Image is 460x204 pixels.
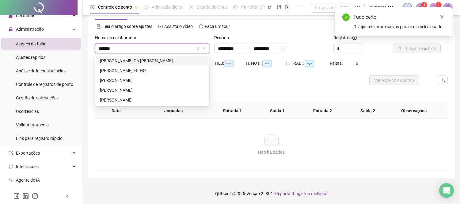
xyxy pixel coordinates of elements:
[16,109,39,114] span: Ocorrências
[262,60,272,67] span: --:--
[404,4,411,11] img: sparkle-icon.fc2bf0ac1784a2077858766a79e2daf3.svg
[369,75,419,85] button: Ver espelho de ponto
[158,24,163,29] span: youtube
[431,5,437,10] span: bell
[164,24,193,29] span: Assista o vídeo
[96,85,208,95] div: CARLOS ANTONIO DE OLIVEIRA LACERDA
[96,56,208,66] div: ANTONIO BALBINO DA CONCEICAO SANTOS
[439,13,445,20] a: Close
[390,107,438,114] span: Observações
[205,24,230,29] span: Faça um tour
[100,77,204,84] div: [PERSON_NAME]
[137,102,210,119] th: Jornadas
[16,68,66,73] span: Análise de inconsistências
[90,5,94,9] span: clock-circle
[65,194,69,199] span: left
[9,13,13,18] span: file
[224,60,234,67] span: --:--
[96,95,208,105] div: MARCOS ANTONIO CHAVES DE SOUZA
[435,2,442,8] sup: 1
[353,13,445,21] div: Tudo certo!
[345,102,390,119] th: Saída 2
[16,82,73,87] span: Controle de registros de ponto
[255,102,300,119] th: Saída 1
[152,5,183,10] span: Admissão digital
[97,24,101,29] span: file-text
[268,6,271,9] span: pushpin
[16,27,44,32] span: Administração
[202,47,206,50] span: down
[421,2,427,8] sup: 1
[277,5,281,9] span: book
[356,61,358,66] span: 0
[100,97,204,103] div: [PERSON_NAME]
[241,5,265,10] span: Painel do DP
[246,191,260,196] span: Versão
[275,191,328,196] span: Reportar bug e/ou melhoria
[16,95,59,100] span: Gestão de solicitações
[438,3,440,7] span: 1
[144,5,148,9] span: file-done
[333,34,357,41] span: Registros
[9,151,13,155] span: export
[32,193,38,199] span: instagram
[440,15,444,19] span: close
[16,178,40,183] span: Agente de IA
[246,46,251,51] span: to
[96,66,208,75] div: ANTONIO FLAVIO DE HOLANDA C. FILHO
[214,34,233,41] label: Período
[440,78,445,83] span: upload
[98,5,132,10] span: Controle de ponto
[9,164,13,169] span: sync
[16,13,35,18] span: Relatórios
[100,57,204,64] div: [PERSON_NAME] DA [PERSON_NAME]
[342,13,350,21] span: check-circle
[385,102,443,119] th: Observações
[423,3,425,7] span: 1
[95,102,137,119] th: Data
[189,5,193,9] span: sun
[418,5,424,10] span: notification
[16,55,45,60] span: Ajustes rápidos
[23,193,29,199] span: linkedin
[16,122,49,127] span: Validar protocolo
[393,44,441,53] button: Buscar registros
[286,60,330,67] div: H. TRAB.:
[246,60,286,67] div: H. NOT.:
[16,151,40,156] span: Exportações
[330,61,344,66] span: Faltas:
[16,136,63,141] span: Link para registro rápido
[100,87,204,94] div: [PERSON_NAME]
[233,5,238,9] span: dashboard
[95,34,140,41] label: Nome do colaborador
[13,193,20,199] span: facebook
[210,102,255,119] th: Entrada 1
[102,149,440,156] div: Não há dados
[353,23,445,30] div: Os ajustes foram salvos para o dia selecionado.
[16,164,39,169] span: Integrações
[215,60,246,67] div: HE 3:
[246,46,251,51] span: swap-right
[443,3,452,12] img: 85049
[96,75,208,85] div: ANTONIO JOSE DOMINGOS DA SILVA
[16,41,47,46] span: Ajustes da folha
[300,102,345,119] th: Entrada 2
[368,4,399,11] span: [PERSON_NAME] - Perbras
[135,6,138,9] span: pushpin
[298,5,302,9] span: ellipsis
[197,5,228,10] span: Gestão de férias
[100,67,204,74] div: [PERSON_NAME] FILHO
[305,60,314,67] span: --:--
[9,27,13,31] span: lock
[102,24,152,29] span: Leia o artigo sobre ajustes
[439,183,454,198] div: Open Intercom Messenger
[199,24,203,29] span: history
[285,5,324,10] span: Folha de pagamento
[196,47,200,50] span: filter
[357,6,361,10] span: search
